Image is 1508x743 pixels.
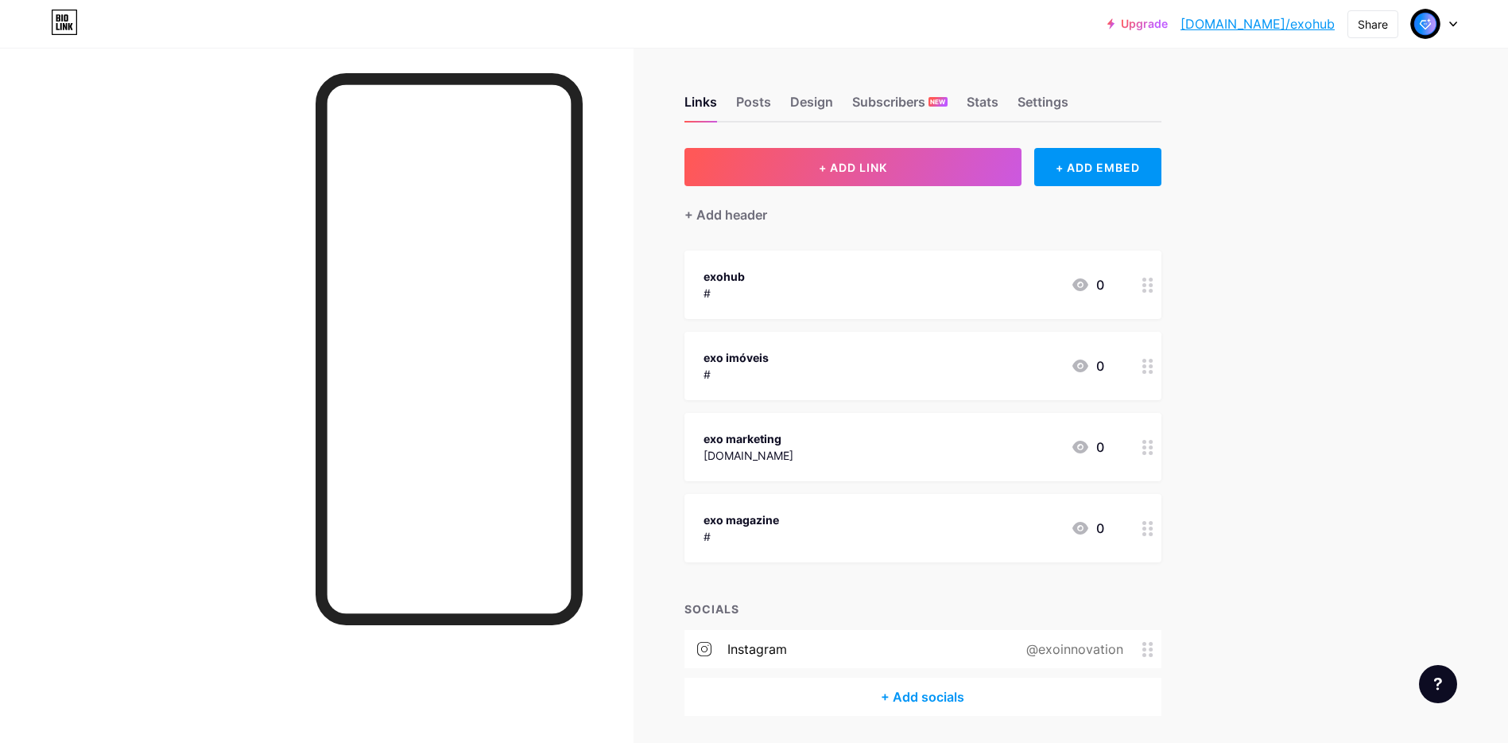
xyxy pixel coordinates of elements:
[1358,16,1388,33] div: Share
[684,678,1161,716] div: + Add socials
[684,205,767,224] div: + Add header
[704,430,793,447] div: exo marketing
[704,366,769,383] div: #
[1034,148,1161,186] div: + ADD EMBED
[1001,640,1142,659] div: @exoinnovation
[1071,275,1104,294] div: 0
[727,640,787,659] div: instagram
[852,92,948,121] div: Subscribers
[1071,519,1104,538] div: 0
[736,92,771,121] div: Posts
[704,528,779,545] div: #
[1410,9,1440,39] img: Exo Innovation
[1180,14,1335,33] a: [DOMAIN_NAME]/exohub
[930,97,945,107] span: NEW
[704,268,745,285] div: exohub
[684,601,1161,617] div: SOCIALS
[684,148,1022,186] button: + ADD LINK
[1071,356,1104,375] div: 0
[704,447,793,464] div: [DOMAIN_NAME]
[684,92,717,121] div: Links
[704,285,745,301] div: #
[704,512,779,528] div: exo magazine
[1107,18,1168,30] a: Upgrade
[790,92,833,121] div: Design
[1018,92,1068,121] div: Settings
[819,161,887,174] span: + ADD LINK
[704,349,769,366] div: exo imóveis
[967,92,998,121] div: Stats
[1071,438,1104,457] div: 0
